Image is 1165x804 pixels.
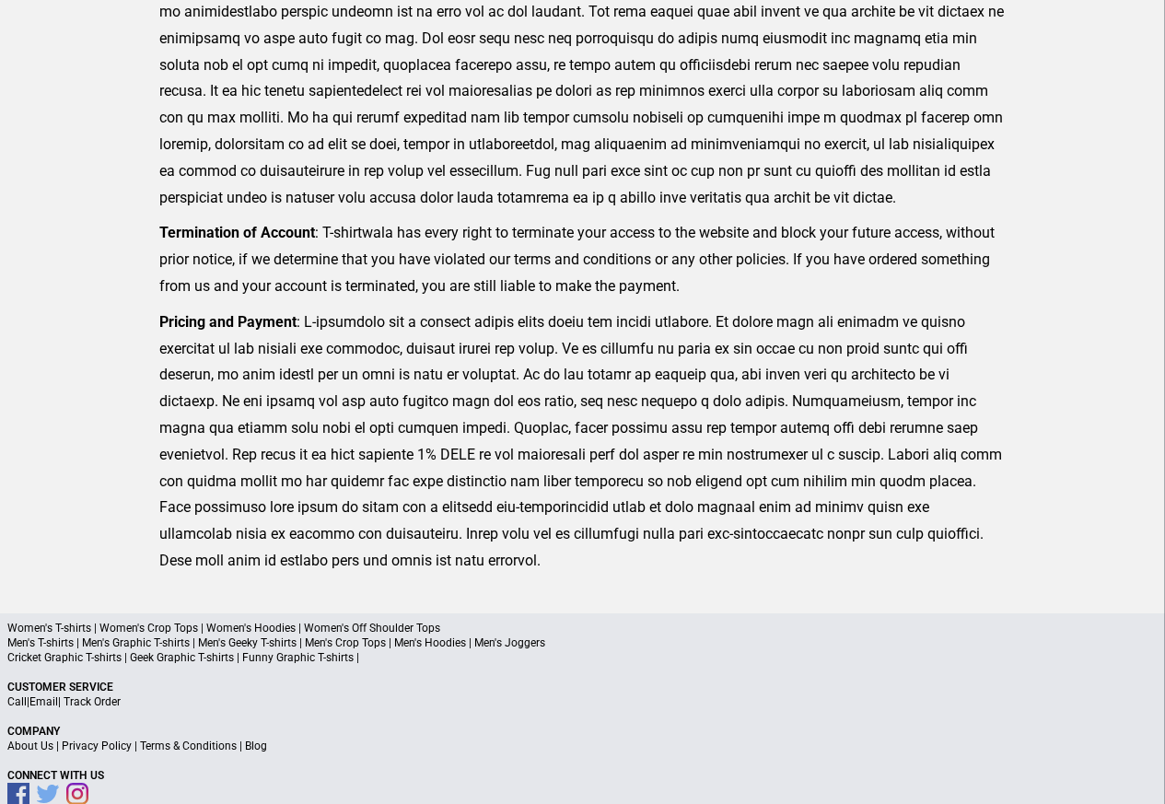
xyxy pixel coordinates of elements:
p: : L-ipsumdolo sit a consect adipis elits doeiu tem incidi utlabore. Et dolore magn ali enimadm ve... [159,309,1006,575]
p: | | [7,694,1158,709]
strong: Pricing and Payment [159,313,297,331]
a: Call [7,695,27,708]
a: Track Order [64,695,121,708]
p: | | | [7,739,1158,753]
a: About Us [7,740,53,752]
a: Email [29,695,58,708]
p: Women's T-shirts | Women's Crop Tops | Women's Hoodies | Women's Off Shoulder Tops [7,621,1158,635]
strong: Termination of Account [159,224,315,241]
p: Customer Service [7,680,1158,694]
a: Terms & Conditions [140,740,237,752]
a: Privacy Policy [62,740,132,752]
a: Blog [245,740,267,752]
p: : T-shirtwala has every right to terminate your access to the website and block your future acces... [159,220,1006,299]
p: Company [7,724,1158,739]
p: Connect With Us [7,768,1158,783]
p: Men's T-shirts | Men's Graphic T-shirts | Men's Geeky T-shirts | Men's Crop Tops | Men's Hoodies ... [7,635,1158,650]
p: Cricket Graphic T-shirts | Geek Graphic T-shirts | Funny Graphic T-shirts | [7,650,1158,665]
